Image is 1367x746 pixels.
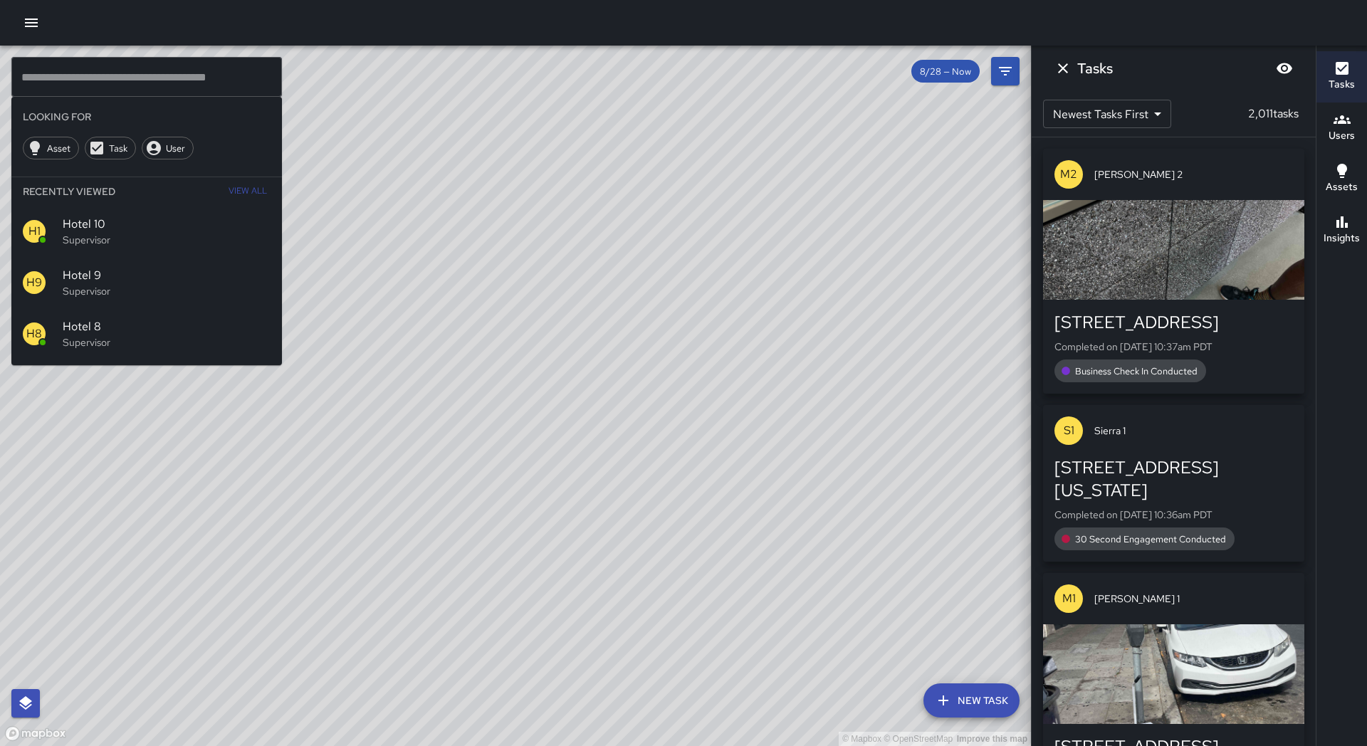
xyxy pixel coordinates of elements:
div: H9Hotel 9Supervisor [11,257,282,308]
span: Hotel 10 [63,216,271,233]
h6: Tasks [1077,57,1113,80]
button: Users [1316,103,1367,154]
p: Completed on [DATE] 10:36am PDT [1054,508,1293,522]
h6: Tasks [1329,77,1355,93]
div: Task [85,137,136,159]
button: New Task [923,683,1020,718]
li: Recently Viewed [11,177,282,206]
div: [STREET_ADDRESS][US_STATE] [1054,456,1293,502]
span: View All [229,180,267,203]
span: [PERSON_NAME] 2 [1094,167,1293,182]
p: H1 [28,223,41,240]
span: 8/28 — Now [911,65,980,78]
button: S1Sierra 1[STREET_ADDRESS][US_STATE]Completed on [DATE] 10:36am PDT30 Second Engagement Conducted [1043,405,1304,562]
p: M2 [1060,166,1077,183]
div: H1Hotel 10Supervisor [11,206,282,257]
span: [PERSON_NAME] 1 [1094,592,1293,606]
span: Hotel 9 [63,267,271,284]
span: Sierra 1 [1094,424,1293,438]
span: Business Check In Conducted [1067,365,1206,377]
div: H8Hotel 8Supervisor [11,308,282,359]
p: Supervisor [63,233,271,247]
button: Assets [1316,154,1367,205]
button: M2[PERSON_NAME] 2[STREET_ADDRESS]Completed on [DATE] 10:37am PDTBusiness Check In Conducted [1043,149,1304,394]
button: Blur [1270,54,1299,83]
p: S1 [1064,422,1074,439]
p: H9 [26,274,42,291]
div: [STREET_ADDRESS] [1054,311,1293,334]
p: Supervisor [63,335,271,350]
h6: Insights [1324,231,1360,246]
div: Newest Tasks First [1043,100,1171,128]
p: H8 [26,325,42,342]
span: Asset [39,142,78,154]
p: Supervisor [63,284,271,298]
h6: Users [1329,128,1355,144]
button: Tasks [1316,51,1367,103]
p: Completed on [DATE] 10:37am PDT [1054,340,1293,354]
p: M1 [1062,590,1076,607]
button: Dismiss [1049,54,1077,83]
li: Looking For [11,103,282,131]
span: Hotel 8 [63,318,271,335]
p: 2,011 tasks [1242,105,1304,122]
button: Filters [991,57,1020,85]
button: View All [225,177,271,206]
h6: Assets [1326,179,1358,195]
div: User [142,137,194,159]
div: Asset [23,137,79,159]
span: 30 Second Engagement Conducted [1067,533,1235,545]
span: User [158,142,193,154]
span: Task [101,142,135,154]
button: Insights [1316,205,1367,256]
